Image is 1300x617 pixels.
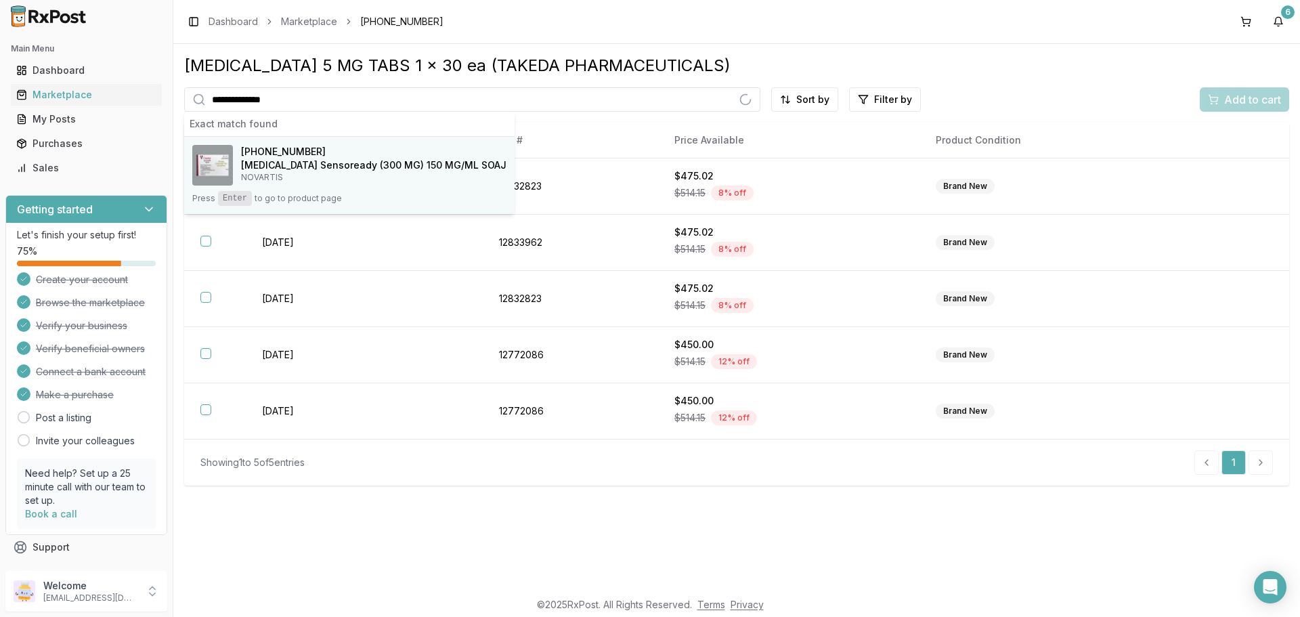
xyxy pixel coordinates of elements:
[184,55,1289,77] div: [MEDICAL_DATA] 5 MG TABS 1 x 30 ea (TAKEDA PHARMACEUTICALS)
[36,342,145,356] span: Verify beneficial owners
[1221,450,1246,475] a: 1
[674,226,903,239] div: $475.02
[17,228,156,242] p: Let's finish your setup first!
[200,456,305,469] div: Showing 1 to 5 of 5 entries
[711,242,754,257] div: 8 % off
[360,15,443,28] span: [PHONE_NUMBER]
[1281,5,1295,19] div: 6
[674,394,903,408] div: $450.00
[17,201,93,217] h3: Getting started
[241,172,506,183] p: NOVARTIS
[36,388,114,402] span: Make a purchase
[5,60,167,81] button: Dashboard
[711,410,757,425] div: 12 % off
[936,291,995,306] div: Brand New
[5,535,167,559] button: Support
[936,404,995,419] div: Brand New
[43,579,137,593] p: Welcome
[11,43,162,54] h2: Main Menu
[711,186,754,200] div: 8 % off
[16,64,156,77] div: Dashboard
[483,123,658,158] th: Lot #
[483,271,658,327] td: 12832823
[936,347,995,362] div: Brand New
[658,123,919,158] th: Price Available
[16,112,156,126] div: My Posts
[25,467,148,507] p: Need help? Set up a 25 minute call with our team to set up.
[483,215,658,271] td: 12833962
[281,15,337,28] a: Marketplace
[674,242,706,256] span: $514.15
[674,338,903,352] div: $450.00
[731,599,764,610] a: Privacy
[11,107,162,131] a: My Posts
[711,354,757,369] div: 12 % off
[209,15,443,28] nav: breadcrumb
[36,365,146,379] span: Connect a bank account
[25,508,77,519] a: Book a call
[246,215,483,271] td: [DATE]
[674,411,706,425] span: $514.15
[36,411,91,425] a: Post a listing
[5,84,167,106] button: Marketplace
[11,156,162,180] a: Sales
[192,145,233,186] img: Cosentyx Sensoready (300 MG) 150 MG/ML SOAJ
[5,559,167,584] button: Feedback
[36,273,128,286] span: Create your account
[796,93,829,106] span: Sort by
[711,298,754,313] div: 8 % off
[246,271,483,327] td: [DATE]
[16,137,156,150] div: Purchases
[1267,11,1289,33] button: 6
[849,87,921,112] button: Filter by
[11,131,162,156] a: Purchases
[674,169,903,183] div: $475.02
[771,87,838,112] button: Sort by
[246,327,483,383] td: [DATE]
[483,383,658,440] td: 12772086
[483,158,658,215] td: 12832823
[1254,571,1286,603] div: Open Intercom Messenger
[1194,450,1273,475] nav: pagination
[14,580,35,602] img: User avatar
[483,327,658,383] td: 12772086
[16,88,156,102] div: Marketplace
[255,193,342,204] span: to go to product page
[43,593,137,603] p: [EMAIL_ADDRESS][DOMAIN_NAME]
[674,186,706,200] span: $514.15
[874,93,912,106] span: Filter by
[936,235,995,250] div: Brand New
[674,282,903,295] div: $475.02
[36,434,135,448] a: Invite your colleagues
[697,599,725,610] a: Terms
[36,319,127,333] span: Verify your business
[36,296,145,310] span: Browse the marketplace
[674,299,706,312] span: $514.15
[32,565,79,578] span: Feedback
[16,161,156,175] div: Sales
[5,5,92,27] img: RxPost Logo
[218,191,252,206] kbd: Enter
[209,15,258,28] a: Dashboard
[5,157,167,179] button: Sales
[192,193,215,204] span: Press
[241,158,506,172] h4: [MEDICAL_DATA] Sensoready (300 MG) 150 MG/ML SOAJ
[184,112,515,137] div: Exact match found
[184,137,515,214] button: Cosentyx Sensoready (300 MG) 150 MG/ML SOAJ[PHONE_NUMBER][MEDICAL_DATA] Sensoready (300 MG) 150 M...
[936,179,995,194] div: Brand New
[246,383,483,440] td: [DATE]
[919,123,1188,158] th: Product Condition
[674,355,706,368] span: $514.15
[5,133,167,154] button: Purchases
[17,244,37,258] span: 75 %
[5,108,167,130] button: My Posts
[11,58,162,83] a: Dashboard
[241,145,326,158] span: [PHONE_NUMBER]
[11,83,162,107] a: Marketplace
